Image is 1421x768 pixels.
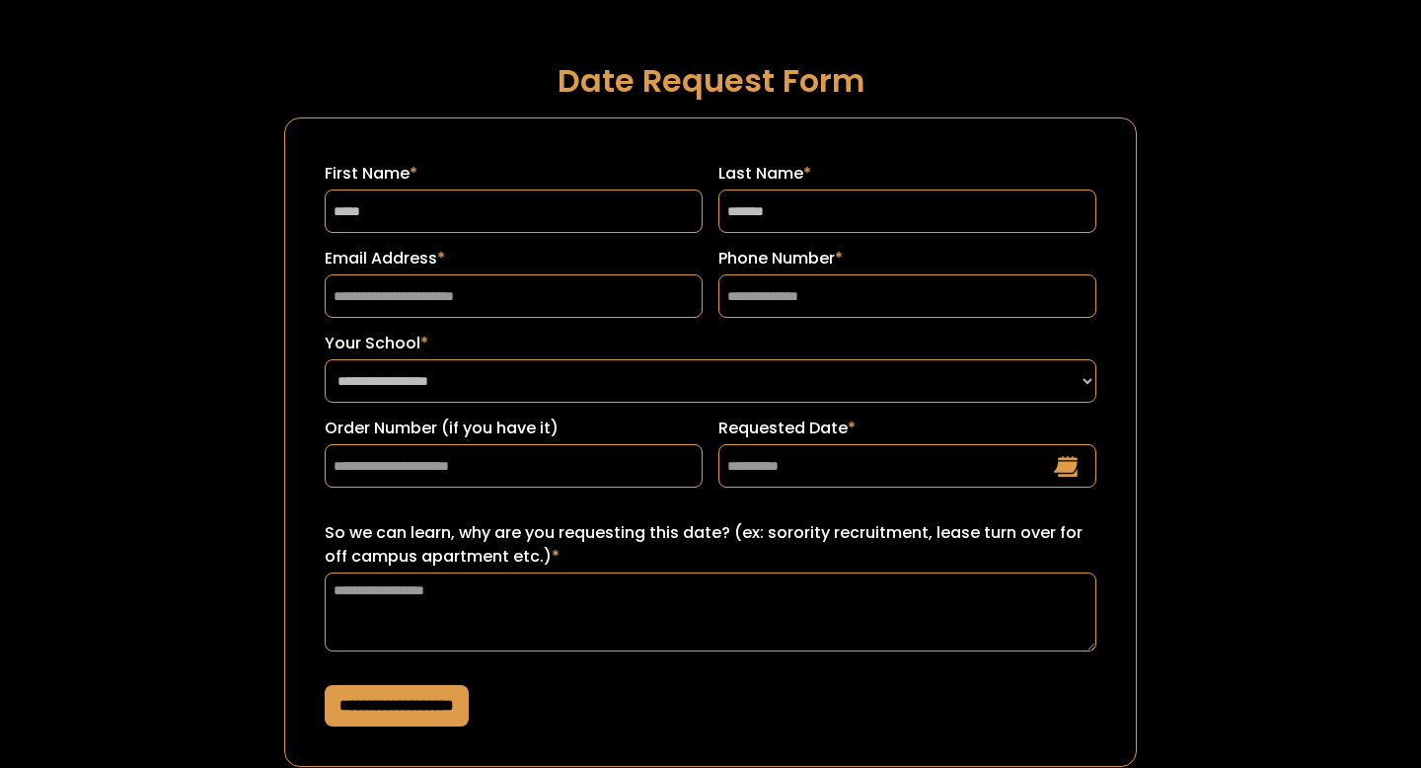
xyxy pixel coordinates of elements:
[325,162,703,186] label: First Name
[325,332,1096,355] label: Your School
[284,63,1137,98] h1: Date Request Form
[325,417,703,440] label: Order Number (if you have it)
[718,247,1096,270] label: Phone Number
[284,117,1137,767] form: Request a Date Form
[325,247,703,270] label: Email Address
[718,162,1096,186] label: Last Name
[718,417,1096,440] label: Requested Date
[325,521,1096,569] label: So we can learn, why are you requesting this date? (ex: sorority recruitment, lease turn over for...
